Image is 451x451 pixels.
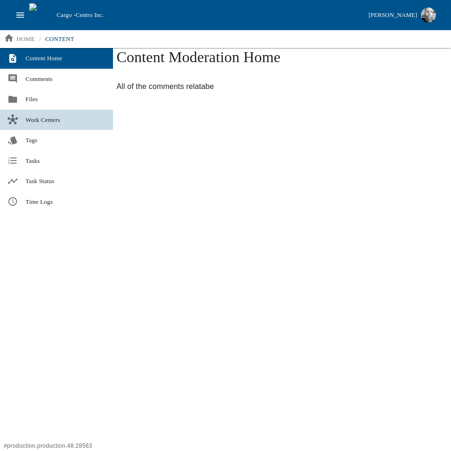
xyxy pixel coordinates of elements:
p: home [16,34,35,44]
p: content [45,34,74,44]
span: Content Home [25,54,105,63]
a: content [41,32,78,47]
span: Comments [25,74,105,84]
div: [PERSON_NAME] [369,10,417,21]
span: Work Centers [25,115,105,125]
span: Centro Inc. [75,11,104,18]
button: [PERSON_NAME] [365,5,440,25]
span: Task Status [25,177,105,186]
span: Tags [25,136,105,145]
span: Files [25,95,105,104]
img: Profile image [421,8,436,23]
button: open drawer [11,6,29,24]
span: Tasks [25,156,105,166]
img: cargo logo [29,3,53,27]
div: Cargo - [53,10,364,20]
span: Time Logs [25,197,105,207]
h1: Content Moderation Home [117,48,448,73]
li: / [39,34,41,44]
p: All of the comments relatabe [117,81,448,92]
